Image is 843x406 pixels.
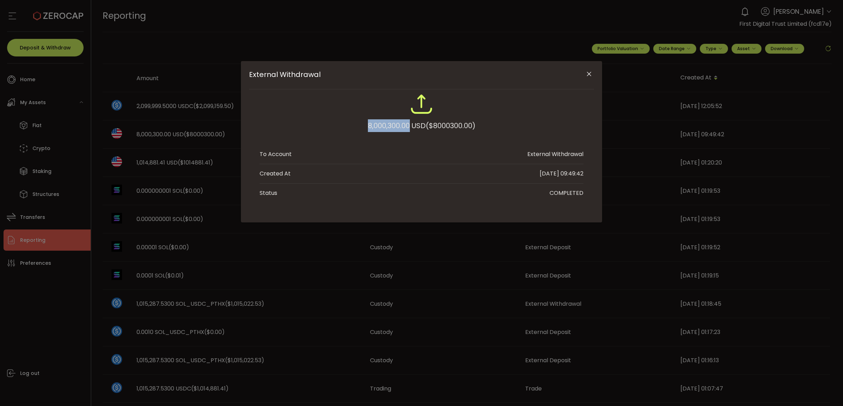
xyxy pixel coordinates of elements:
div: [DATE] 09:49:42 [540,169,583,178]
div: 8,000,300.00 USD [368,119,475,132]
div: External Withdrawal [527,150,583,159]
div: Created At [260,169,291,178]
span: ($8000300.00) [426,119,475,132]
button: Close [583,68,595,80]
span: External Withdrawal [249,70,559,79]
div: External Withdrawal [241,61,602,222]
div: To Account [260,150,292,159]
div: Status [260,189,277,197]
iframe: Chat Widget [808,372,843,406]
div: COMPLETED [550,189,583,197]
